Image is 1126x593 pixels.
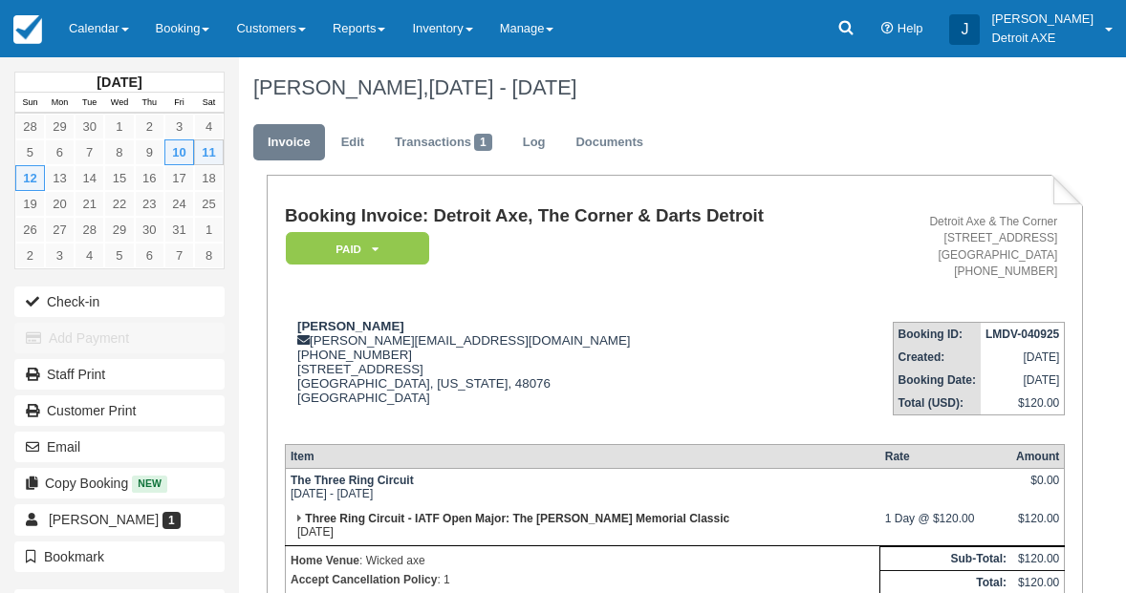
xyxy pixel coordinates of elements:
[49,512,159,527] span: [PERSON_NAME]
[45,139,75,165] a: 6
[104,243,134,268] a: 5
[285,507,879,546] td: [DATE]
[285,445,879,469] th: Item
[15,191,45,217] a: 19
[285,469,879,508] td: [DATE] - [DATE]
[14,504,225,535] a: [PERSON_NAME] 1
[14,432,225,462] button: Email
[14,286,225,317] button: Check-in
[1011,445,1065,469] th: Amount
[291,554,359,567] strong: Home Venue
[15,217,45,243] a: 26
[104,191,134,217] a: 22
[75,139,104,165] a: 7
[14,323,225,353] button: Add Payment
[253,124,325,161] a: Invoice
[15,114,45,139] a: 28
[45,191,75,217] a: 20
[1011,547,1065,571] td: $120.00
[75,165,104,191] a: 14
[15,243,45,268] a: 2
[75,93,104,114] th: Tue
[14,541,225,572] button: Bookmark
[14,395,225,426] a: Customer Print
[164,165,194,191] a: 17
[893,392,981,415] th: Total (USD):
[104,114,134,139] a: 1
[285,319,858,429] div: [PERSON_NAME][EMAIL_ADDRESS][DOMAIN_NAME] [PHONE_NUMBER] [STREET_ADDRESS] [GEOGRAPHIC_DATA], [US_...
[104,165,134,191] a: 15
[104,93,134,114] th: Wed
[104,139,134,165] a: 8
[164,93,194,114] th: Fri
[194,243,224,268] a: 8
[194,217,224,243] a: 1
[14,468,225,498] button: Copy Booking New
[14,359,225,390] a: Staff Print
[981,392,1065,415] td: $120.00
[135,165,164,191] a: 16
[291,474,414,487] strong: The Three Ring Circuit
[194,191,224,217] a: 25
[97,74,141,90] strong: [DATE]
[164,139,194,165] a: 10
[75,217,104,243] a: 28
[164,114,194,139] a: 3
[253,76,1070,99] h1: [PERSON_NAME],
[291,573,437,586] strong: Accept Cancellation Policy
[286,232,429,265] em: Paid
[881,23,894,35] i: Help
[194,114,224,139] a: 4
[1016,512,1059,540] div: $120.00
[135,243,164,268] a: 6
[561,124,658,161] a: Documents
[893,369,981,392] th: Booking Date:
[194,165,224,191] a: 18
[880,445,1011,469] th: Rate
[327,124,379,161] a: Edit
[880,507,1011,546] td: 1 Day @ $120.00
[297,319,404,333] strong: [PERSON_NAME]
[305,512,729,525] strong: Three Ring Circuit - IATF Open Major: The [PERSON_NAME] Memorial Classic
[509,124,560,161] a: Log
[132,476,167,492] span: New
[104,217,134,243] a: 29
[949,14,980,45] div: J
[15,165,45,191] a: 12
[13,15,42,44] img: checkfront-main-nav-mini-logo.png
[135,114,164,139] a: 2
[164,243,194,268] a: 7
[135,217,164,243] a: 30
[474,134,492,151] span: 1
[75,191,104,217] a: 21
[194,139,224,165] a: 11
[45,114,75,139] a: 29
[991,10,1094,29] p: [PERSON_NAME]
[45,165,75,191] a: 13
[866,214,1057,280] address: Detroit Axe & The Corner [STREET_ADDRESS] [GEOGRAPHIC_DATA] [PHONE_NUMBER]
[75,243,104,268] a: 4
[135,139,164,165] a: 9
[291,570,875,589] p: : 1
[880,547,1011,571] th: Sub-Total:
[135,191,164,217] a: 23
[285,206,858,226] h1: Booking Invoice: Detroit Axe, The Corner & Darts Detroit
[380,124,507,161] a: Transactions1
[1016,474,1059,502] div: $0.00
[45,243,75,268] a: 3
[194,93,224,114] th: Sat
[981,369,1065,392] td: [DATE]
[291,551,875,570] p: : Wicked axe
[991,29,1094,48] p: Detroit AXE
[893,346,981,369] th: Created:
[428,75,576,99] span: [DATE] - [DATE]
[164,217,194,243] a: 31
[893,322,981,346] th: Booking ID:
[15,139,45,165] a: 5
[981,346,1065,369] td: [DATE]
[162,512,181,529] span: 1
[75,114,104,139] a: 30
[15,93,45,114] th: Sun
[45,93,75,114] th: Mon
[164,191,194,217] a: 24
